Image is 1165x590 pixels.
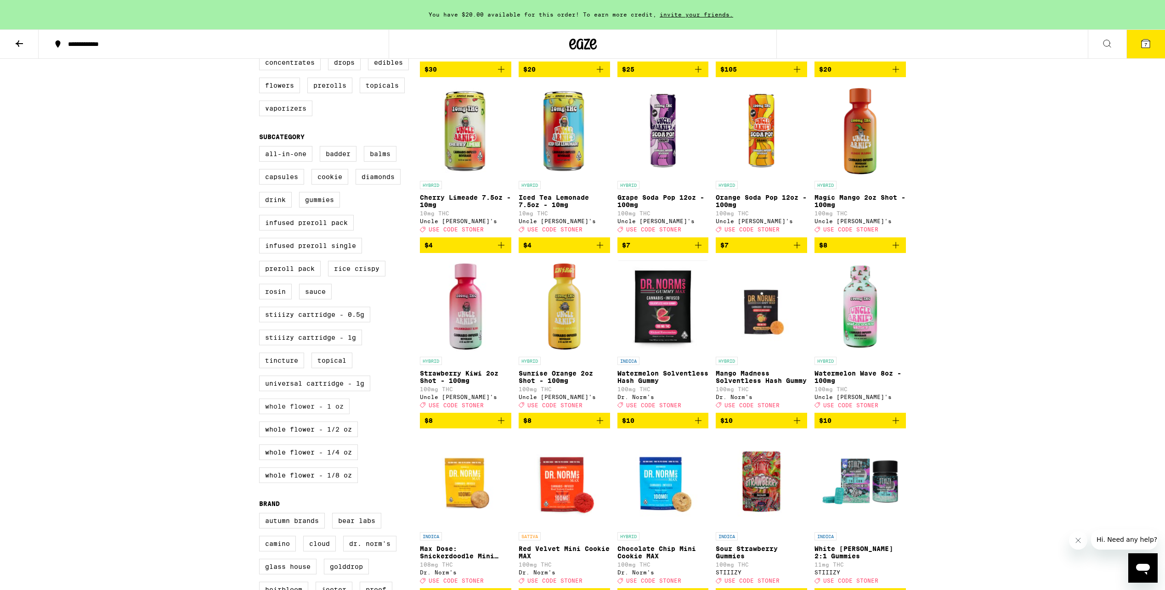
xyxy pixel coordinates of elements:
[527,578,582,584] span: USE CODE STONER
[716,394,807,400] div: Dr. Norm's
[259,330,362,345] label: STIIIZY Cartridge - 1g
[519,62,610,77] button: Add to bag
[328,55,361,70] label: Drops
[716,237,807,253] button: Add to bag
[420,545,511,560] p: Max Dose: Snickerdoodle Mini Cookie - Indica
[259,169,304,185] label: Capsules
[716,569,807,575] div: STIIIZY
[424,66,437,73] span: $30
[716,260,807,352] img: Dr. Norm's - Mango Madness Solventless Hash Gummy
[814,194,906,208] p: Magic Mango 2oz Shot - 100mg
[617,194,709,208] p: Grape Soda Pop 12oz - 100mg
[716,194,807,208] p: Orange Soda Pop 12oz - 100mg
[420,218,511,224] div: Uncle [PERSON_NAME]'s
[814,436,906,528] img: STIIIZY - White Berry 2:1 Gummies
[420,569,511,575] div: Dr. Norm's
[519,218,610,224] div: Uncle [PERSON_NAME]'s
[716,413,807,428] button: Add to bag
[617,436,709,528] img: Dr. Norm's - Chocolate Chip Mini Cookie MAX
[420,62,511,77] button: Add to bag
[716,218,807,224] div: Uncle [PERSON_NAME]'s
[519,210,610,216] p: 10mg THC
[519,237,610,253] button: Add to bag
[324,559,369,574] label: GoldDrop
[617,413,709,428] button: Add to bag
[360,78,405,93] label: Topicals
[819,242,827,249] span: $8
[626,578,681,584] span: USE CODE STONER
[618,260,707,352] img: Dr. Norm's - Watermelon Solventless Hash Gummy
[823,402,878,408] span: USE CODE STONER
[343,536,396,551] label: Dr. Norm's
[814,394,906,400] div: Uncle [PERSON_NAME]'s
[617,436,709,588] a: Open page for Chocolate Chip Mini Cookie MAX from Dr. Norm's
[259,261,321,276] label: Preroll Pack
[814,84,906,176] img: Uncle Arnie's - Magic Mango 2oz Shot - 100mg
[519,436,610,588] a: Open page for Red Velvet Mini Cookie MAX from Dr. Norm's
[259,376,370,391] label: Universal Cartridge - 1g
[356,169,401,185] label: Diamonds
[814,237,906,253] button: Add to bag
[1144,42,1147,47] span: 7
[617,210,709,216] p: 100mg THC
[259,55,321,70] label: Concentrates
[716,370,807,384] p: Mango Madness Solventless Hash Gummy
[814,370,906,384] p: Watermelon Wave 8oz - 100mg
[617,84,709,176] img: Uncle Arnie's - Grape Soda Pop 12oz - 100mg
[420,357,442,365] p: HYBRID
[814,260,906,413] a: Open page for Watermelon Wave 8oz - 100mg from Uncle Arnie's
[823,578,878,584] span: USE CODE STONER
[814,357,837,365] p: HYBRID
[429,578,484,584] span: USE CODE STONER
[429,11,656,17] span: You have $20.00 available for this order! To earn more credit,
[617,545,709,560] p: Chocolate Chip Mini Cookie MAX
[617,562,709,568] p: 100mg THC
[716,84,807,237] a: Open page for Orange Soda Pop 12oz - 100mg from Uncle Arnie's
[420,386,511,392] p: 100mg THC
[617,260,709,413] a: Open page for Watermelon Solventless Hash Gummy from Dr. Norm's
[617,394,709,400] div: Dr. Norm's
[420,237,511,253] button: Add to bag
[716,210,807,216] p: 100mg THC
[259,513,325,528] label: Autumn Brands
[814,436,906,588] a: Open page for White Berry 2:1 Gummies from STIIIZY
[420,532,442,540] p: INDICA
[1126,30,1165,58] button: 7
[259,421,358,437] label: Whole Flower - 1/2 oz
[259,146,312,162] label: All-In-One
[424,242,433,249] span: $4
[716,436,807,528] img: STIIIZY - Sour Strawberry Gummies
[617,237,709,253] button: Add to bag
[259,78,300,93] label: Flowers
[519,357,541,365] p: HYBRID
[420,194,511,208] p: Cherry Limeade 7.5oz - 10mg
[724,227,780,233] span: USE CODE STONER
[259,101,312,116] label: Vaporizers
[716,357,738,365] p: HYBRID
[622,242,630,249] span: $7
[420,260,511,352] img: Uncle Arnie's - Strawberry Kiwi 2oz Shot - 100mg
[716,181,738,189] p: HYBRID
[259,399,350,414] label: Whole Flower - 1 oz
[259,192,292,208] label: Drink
[299,284,332,299] label: Sauce
[429,402,484,408] span: USE CODE STONER
[420,370,511,384] p: Strawberry Kiwi 2oz Shot - 100mg
[259,536,296,551] label: Camino
[420,260,511,413] a: Open page for Strawberry Kiwi 2oz Shot - 100mg from Uncle Arnie's
[519,569,610,575] div: Dr. Norm's
[519,545,610,560] p: Red Velvet Mini Cookie MAX
[716,436,807,588] a: Open page for Sour Strawberry Gummies from STIIIZY
[716,84,807,176] img: Uncle Arnie's - Orange Soda Pop 12oz - 100mg
[259,444,358,460] label: Whole Flower - 1/4 oz
[519,84,610,237] a: Open page for Iced Tea Lemonade 7.5oz - 10mg from Uncle Arnie's
[814,532,837,540] p: INDICA
[364,146,396,162] label: Balms
[332,513,381,528] label: Bear Labs
[626,227,681,233] span: USE CODE STONER
[814,210,906,216] p: 100mg THC
[299,192,340,208] label: Gummies
[328,261,385,276] label: Rice Crispy
[259,307,370,322] label: STIIIZY Cartridge - 0.5g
